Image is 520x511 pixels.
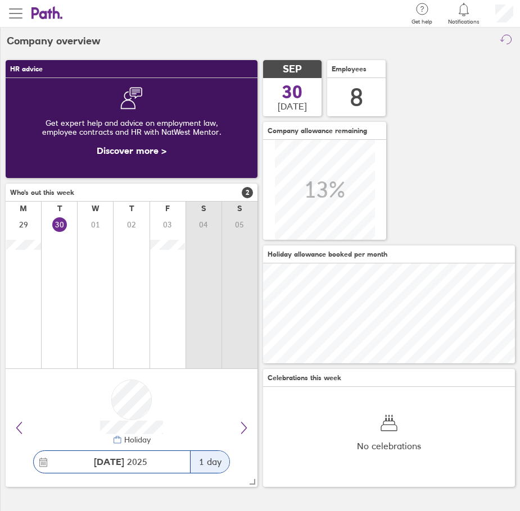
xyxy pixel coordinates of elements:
span: Employees [332,65,367,73]
span: Celebrations this week [268,374,341,382]
span: 2025 [94,457,147,467]
div: S [237,204,242,213]
strong: [DATE] [94,456,124,467]
div: M [20,204,27,213]
a: Discover more > [97,145,166,156]
div: 1 day [190,451,229,473]
h2: Company overview [7,28,101,54]
div: T [129,204,134,213]
div: S [201,204,206,213]
div: Get expert help and advice on employment law, employee contracts and HR with NatWest Mentor. [15,109,248,145]
div: Holiday [122,435,151,444]
span: Get help [412,19,432,25]
span: 30 [282,83,302,101]
span: Holiday allowance booked per month [268,250,387,258]
div: W [92,204,100,213]
span: SEP [283,63,302,75]
span: 2 [242,187,253,198]
span: [DATE] [278,101,307,111]
span: Notifications [448,19,480,25]
span: Company allowance remaining [268,127,367,135]
span: Who's out this week [10,189,74,197]
div: 8 [350,83,363,112]
a: Notifications [448,2,480,25]
div: F [165,204,170,213]
div: T [57,204,62,213]
span: No celebrations [357,441,421,451]
span: HR advice [10,65,43,73]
